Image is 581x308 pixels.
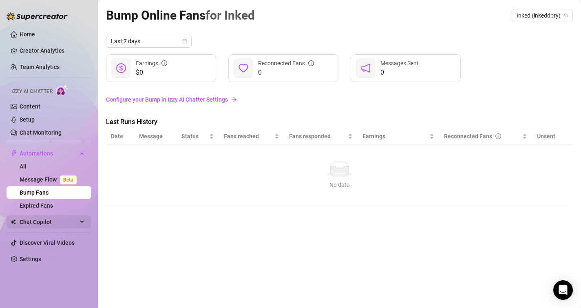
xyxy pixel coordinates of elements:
[111,35,187,47] span: Last 7 days
[11,219,16,225] img: Chat Copilot
[308,60,314,66] span: info-circle
[106,92,573,107] a: Configure your Bump in Izzy AI Chatter Settingsarrow-right
[20,129,62,136] a: Chat Monitoring
[134,129,177,144] th: Message
[11,88,53,95] span: Izzy AI Chatter
[20,64,60,70] a: Team Analytics
[56,84,68,96] img: AI Chatter
[563,13,568,18] span: team
[116,63,126,73] span: dollar
[20,44,85,57] a: Creator Analytics
[181,132,208,141] span: Status
[136,59,167,68] div: Earnings
[284,129,358,144] th: Fans responded
[361,63,371,73] span: notification
[20,239,75,246] a: Discover Viral Videos
[380,60,419,66] span: Messages Sent
[106,129,134,144] th: Date
[20,189,49,196] a: Bump Fans
[553,280,573,300] div: Open Intercom Messenger
[106,6,255,25] article: Bump Online Fans
[20,31,35,38] a: Home
[60,175,77,184] span: Beta
[224,132,273,141] span: Fans reached
[7,12,68,20] img: logo-BBDzfeDw.svg
[20,176,80,183] a: Message FlowBeta
[177,129,219,144] th: Status
[219,129,284,144] th: Fans reached
[380,68,419,78] span: 0
[532,129,560,144] th: Unsent
[517,9,568,22] span: Inked (inkeddory)
[358,129,439,144] th: Earnings
[258,68,314,78] span: 0
[495,133,501,139] span: info-circle
[136,68,167,78] span: $0
[11,150,17,157] span: thunderbolt
[161,60,167,66] span: info-circle
[182,39,187,44] span: calendar
[20,215,77,228] span: Chat Copilot
[362,132,428,141] span: Earnings
[20,163,27,170] a: All
[20,116,35,123] a: Setup
[258,59,314,68] div: Reconnected Fans
[20,147,77,160] span: Automations
[205,8,255,22] span: for Inked
[106,117,243,127] span: Last Runs History
[231,97,237,102] span: arrow-right
[20,256,41,262] a: Settings
[289,132,346,141] span: Fans responded
[106,95,573,104] a: Configure your Bump in Izzy AI Chatter Settings
[444,132,521,141] div: Reconnected Fans
[239,63,248,73] span: heart
[114,180,565,189] div: No data
[20,202,53,209] a: Expired Fans
[20,103,40,110] a: Content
